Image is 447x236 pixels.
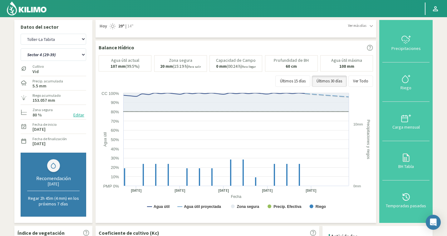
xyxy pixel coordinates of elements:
button: Editar [71,111,86,119]
span: Hoy [99,23,107,29]
text: 50% [111,137,119,142]
div: Temporadas pasadas [384,204,428,208]
text: PMP 0% [103,184,119,189]
p: Agua útil máxima [331,58,362,63]
text: 60% [111,128,119,133]
label: 5.5 mm [32,84,47,88]
b: 107 mm [111,63,125,69]
text: 40% [111,147,119,151]
b: 108 mm [339,63,354,69]
p: Agua útil actual [111,58,139,63]
text: 10% [111,175,119,179]
text: 70% [111,119,119,124]
b: 20 mm [160,63,173,69]
text: Agua útil [154,204,169,209]
text: [DATE] [262,188,273,193]
div: Riego [384,86,428,90]
p: (00:24 h) [216,64,256,69]
p: Datos del sector [21,23,86,31]
button: Ver Todo [348,76,373,87]
text: 80% [111,110,119,114]
strong: 29º [118,23,125,29]
text: [DATE] [131,188,142,193]
text: Zona segura [237,204,259,209]
p: Regar 2h 45m (4 mm) en los próximos 7 días [27,195,80,207]
small: Para llegar [242,65,256,69]
b: 0 mm [216,63,227,69]
p: (15:19 h) [160,64,201,69]
img: Kilimo [6,1,47,16]
div: Recomendación [27,175,80,181]
button: Últimos 30 días [312,76,347,87]
p: Profundidad de BH [274,58,309,63]
label: Fecha de inicio [32,122,56,127]
div: BH Tabla [384,164,428,169]
p: Balance Hídrico [99,44,134,51]
p: Zona segura [169,58,192,63]
span: Ver más días [348,23,366,28]
button: Temporadas pasadas [382,180,430,220]
div: [DATE] [27,181,80,187]
div: Precipitaciones [384,46,428,51]
text: Agua útil proyectada [184,204,221,209]
button: Riego [382,62,430,102]
p: (99.5%) [111,64,140,69]
label: Precip. acumulada [32,78,63,84]
label: Fecha de finalización [32,136,67,142]
p: Capacidad de Campo [216,58,256,63]
text: 30% [111,156,119,160]
label: Vid [32,70,44,74]
label: 153.057 mm [32,98,55,102]
label: Riego acumulado [32,93,61,98]
span: 14º [126,23,133,29]
button: Últimos 15 días [275,76,310,87]
div: Carga mensual [384,125,428,129]
text: Riego [316,204,326,209]
label: Cultivo [32,64,44,69]
text: CC 100% [101,91,119,96]
button: Carga mensual [382,102,430,141]
label: [DATE] [32,142,46,146]
label: Zona segura [32,107,53,113]
text: 90% [111,100,119,105]
small: Para salir [188,65,201,69]
label: 80 % [32,113,42,117]
text: [DATE] [218,188,229,193]
button: Precipitaciones [382,23,430,62]
text: Precipitaciones y riegos [366,120,371,159]
text: Agua útil [103,132,107,147]
label: [DATE] [32,127,46,131]
b: 60 cm [286,63,297,69]
text: Precip. Efectiva [273,204,302,209]
text: 0mm [353,184,361,188]
div: Open Intercom Messenger [426,215,441,230]
span: | [125,23,126,29]
text: Fecha [231,194,242,199]
button: BH Tabla [382,141,430,180]
text: [DATE] [174,188,185,193]
text: 20% [111,165,119,170]
text: [DATE] [306,188,317,193]
text: 10mm [353,122,363,126]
